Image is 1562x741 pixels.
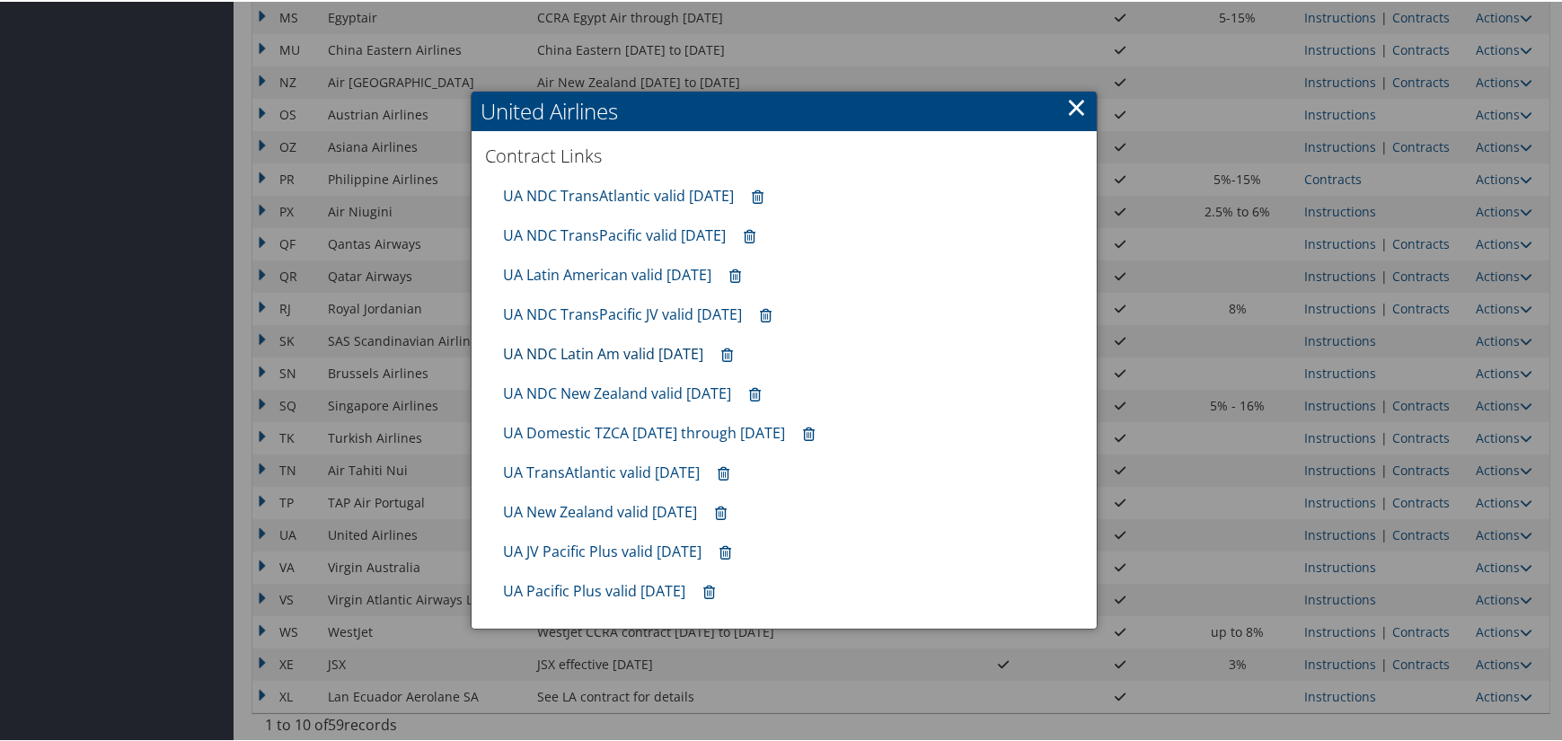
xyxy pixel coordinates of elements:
[503,263,711,283] a: UA Latin American valid [DATE]
[751,297,781,331] a: Remove contract
[710,534,740,568] a: Remove contract
[720,258,750,291] a: Remove contract
[794,416,824,449] a: Remove contract
[743,179,772,212] a: Remove contract
[503,303,742,322] a: UA NDC TransPacific JV valid [DATE]
[503,579,685,599] a: UA Pacific Plus valid [DATE]
[472,90,1097,129] h2: United Airlines
[503,461,700,481] a: UA TransAtlantic valid [DATE]
[503,184,734,204] a: UA NDC TransAtlantic valid [DATE]
[694,574,724,607] a: Remove contract
[503,224,726,243] a: UA NDC TransPacific valid [DATE]
[1066,87,1087,123] a: ×
[706,495,736,528] a: Remove contract
[735,218,764,251] a: Remove contract
[709,455,738,489] a: Remove contract
[712,337,742,370] a: Remove contract
[740,376,770,410] a: Remove contract
[485,142,1083,167] h3: Contract Links
[503,342,703,362] a: UA NDC Latin Am valid [DATE]
[503,500,697,520] a: UA New Zealand valid [DATE]
[503,421,785,441] a: UA Domestic TZCA [DATE] through [DATE]
[503,382,731,401] a: UA NDC New Zealand valid [DATE]
[503,540,702,560] a: UA JV Pacific Plus valid [DATE]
